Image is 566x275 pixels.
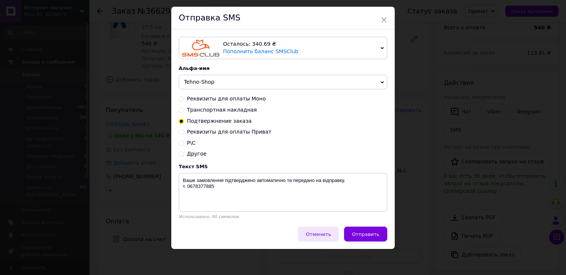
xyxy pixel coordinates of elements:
button: Отменить [298,227,339,242]
textarea: Ваше замовлення підтверджено автоматично та передано на відправку. т. 0678377885 [179,173,387,212]
div: Использовано: 80 символов [179,214,387,219]
span: Альфа-имя [179,65,210,71]
div: Текст SMS [179,164,387,169]
div: Отправка SMS [171,7,395,29]
span: Другое [187,151,207,157]
span: Отменить [306,231,331,237]
a: Пополнить баланс SMSClub [223,48,298,54]
span: Реквизиты для оплаты Моно [187,96,266,102]
span: Tehno-Shop [184,79,214,85]
span: Подтвержнение заказа [187,118,251,124]
span: × [381,13,387,26]
button: Отправить [344,227,387,242]
span: Отправить [352,231,379,237]
span: Транспортная накладная [187,107,257,113]
div: Осталось: 340.69 ₴ [223,41,378,48]
span: Р\С [187,140,195,146]
span: Реквизиты для оплаты Приват [187,129,271,135]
